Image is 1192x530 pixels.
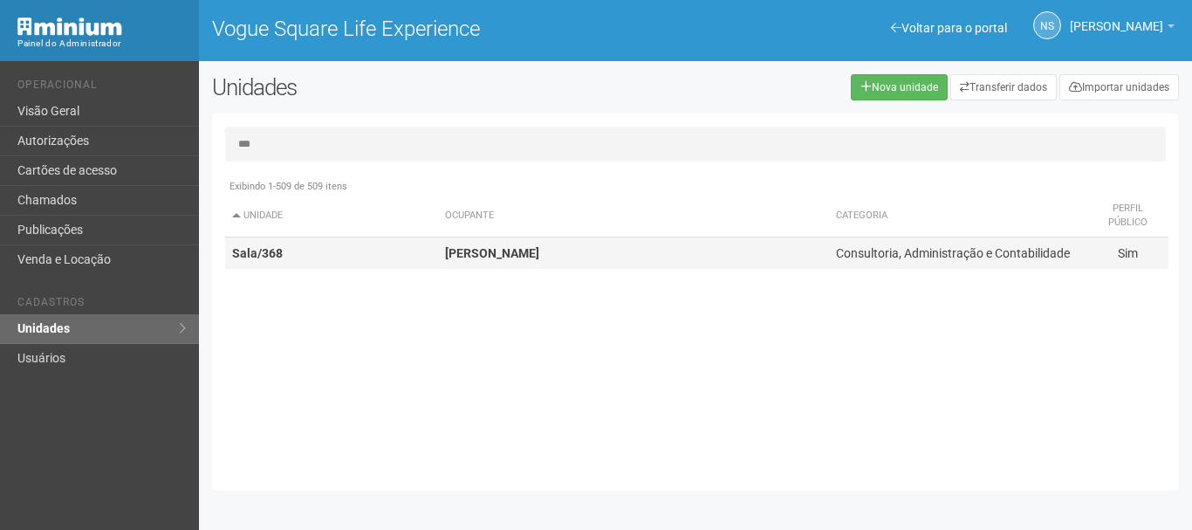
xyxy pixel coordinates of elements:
[17,296,186,314] li: Cadastros
[212,74,599,100] h2: Unidades
[17,36,186,52] div: Painel do Administrador
[438,195,829,237] th: Ocupante: activate to sort column ascending
[1118,246,1138,260] span: Sim
[891,21,1007,35] a: Voltar para o portal
[1033,11,1061,39] a: NS
[829,237,1087,270] td: Consultoria, Administração e Contabilidade
[1059,74,1179,100] a: Importar unidades
[17,79,186,97] li: Operacional
[232,246,283,260] strong: Sala/368
[829,195,1087,237] th: Categoria: activate to sort column ascending
[1087,195,1168,237] th: Perfil público: activate to sort column ascending
[225,179,1168,195] div: Exibindo 1-509 de 509 itens
[225,195,438,237] th: Unidade: activate to sort column descending
[950,74,1057,100] a: Transferir dados
[212,17,682,40] h1: Vogue Square Life Experience
[1070,22,1175,36] a: [PERSON_NAME]
[851,74,948,100] a: Nova unidade
[17,17,122,36] img: Minium
[445,246,539,260] strong: [PERSON_NAME]
[1070,3,1163,33] span: Nicolle Silva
